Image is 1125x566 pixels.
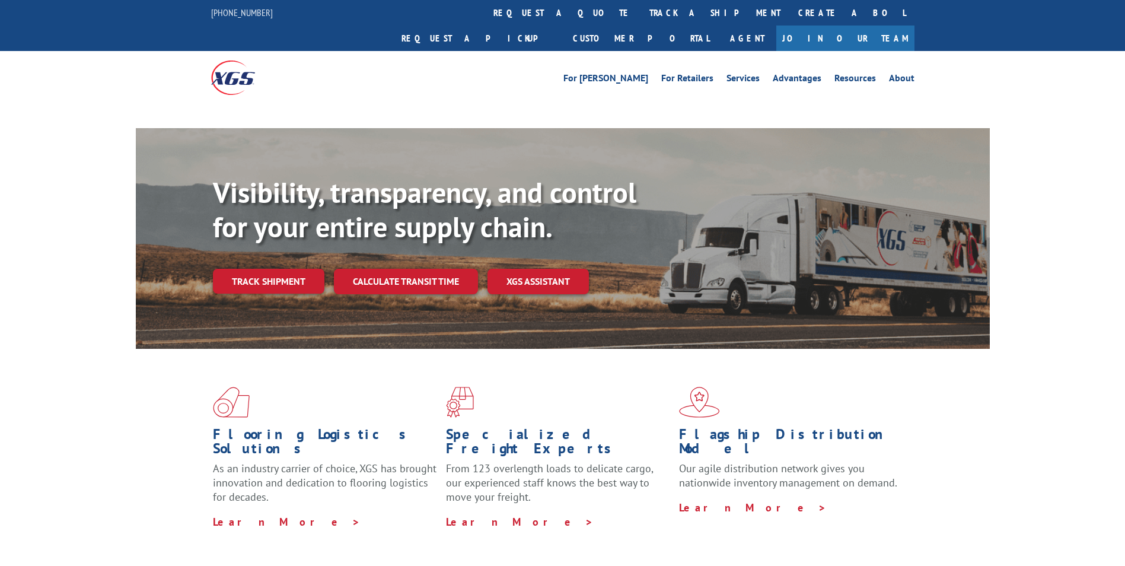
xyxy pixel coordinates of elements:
img: xgs-icon-flagship-distribution-model-red [679,387,720,418]
a: Agent [718,26,776,51]
h1: Flooring Logistics Solutions [213,427,437,462]
a: Join Our Team [776,26,914,51]
img: xgs-icon-focused-on-flooring-red [446,387,474,418]
a: About [889,74,914,87]
span: Our agile distribution network gives you nationwide inventory management on demand. [679,462,897,489]
a: For [PERSON_NAME] [563,74,648,87]
b: Visibility, transparency, and control for your entire supply chain. [213,174,636,245]
h1: Specialized Freight Experts [446,427,670,462]
span: As an industry carrier of choice, XGS has brought innovation and dedication to flooring logistics... [213,462,436,504]
a: Services [726,74,760,87]
a: Request a pickup [393,26,564,51]
a: XGS ASSISTANT [487,269,589,294]
a: Resources [834,74,876,87]
img: xgs-icon-total-supply-chain-intelligence-red [213,387,250,418]
a: Learn More > [213,515,361,529]
a: Track shipment [213,269,324,294]
h1: Flagship Distribution Model [679,427,903,462]
a: Learn More > [446,515,594,529]
p: From 123 overlength loads to delicate cargo, our experienced staff knows the best way to move you... [446,462,670,514]
a: Customer Portal [564,26,718,51]
a: Learn More > [679,501,827,514]
a: [PHONE_NUMBER] [211,7,273,18]
a: For Retailers [661,74,713,87]
a: Calculate transit time [334,269,478,294]
a: Advantages [773,74,821,87]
